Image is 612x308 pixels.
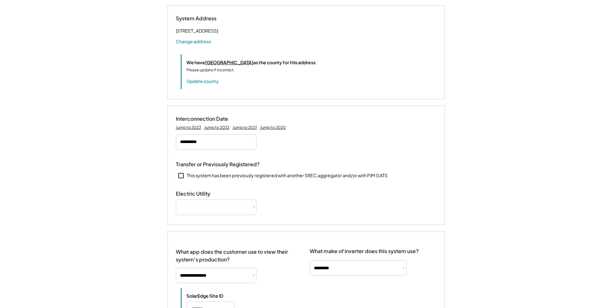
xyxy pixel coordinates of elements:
[233,125,257,130] div: Jump to 2021
[176,125,201,130] div: Jump to 2023
[186,59,316,66] div: We have as the county for this address
[176,15,240,22] div: System Address
[260,125,286,130] div: Jump to 2020
[187,172,387,179] div: This system has been previously registered with another SREC aggregator and/or with PJM GATS
[204,125,229,130] div: Jump to 2022
[310,241,419,256] div: What make of inverter does this system use?
[176,190,240,197] div: Electric Utility
[176,241,297,263] div: What app does the customer use to view their system's production?
[176,161,260,168] div: Transfer or Previously Registered?
[186,67,235,73] div: Please update if incorrect.
[176,27,218,35] div: [STREET_ADDRESS]
[205,59,253,65] u: [GEOGRAPHIC_DATA]
[176,38,211,45] button: Change address
[186,293,251,299] div: SolarEdge Site ID
[176,116,240,122] div: Interconnection Date
[186,78,219,84] button: Update county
